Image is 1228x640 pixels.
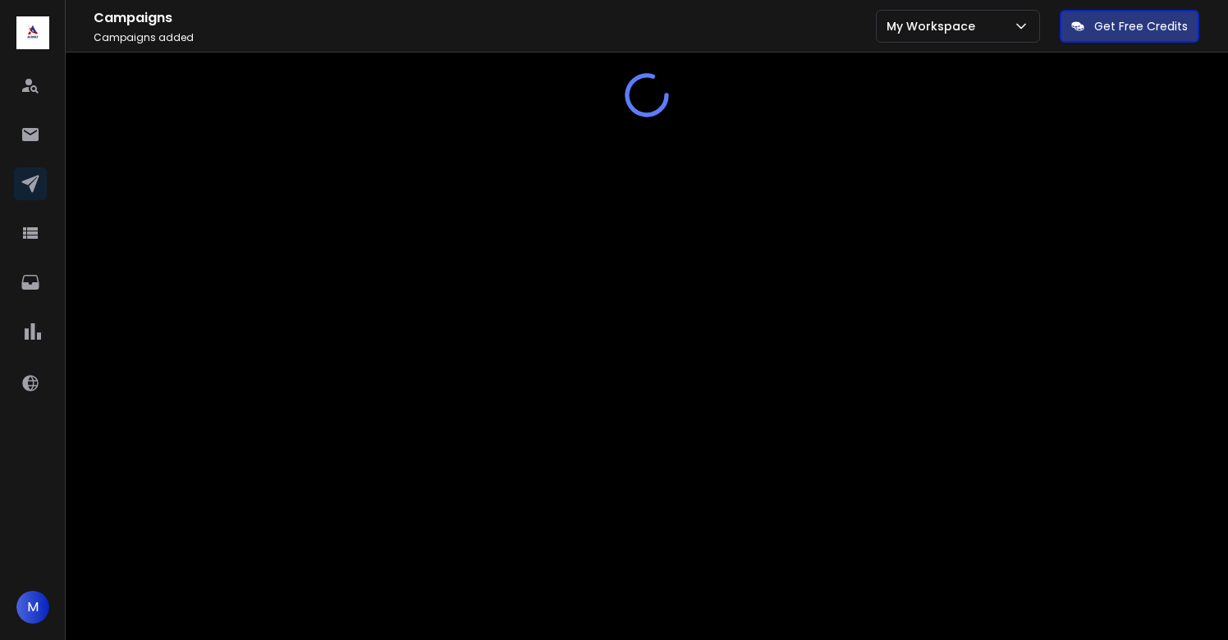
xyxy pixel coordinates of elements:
h1: Campaigns [94,8,876,28]
p: Get Free Credits [1094,18,1188,34]
p: My Workspace [887,18,982,34]
p: Campaigns added [94,31,876,44]
button: M [16,591,49,624]
button: Get Free Credits [1060,10,1199,43]
img: logo [16,16,49,49]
